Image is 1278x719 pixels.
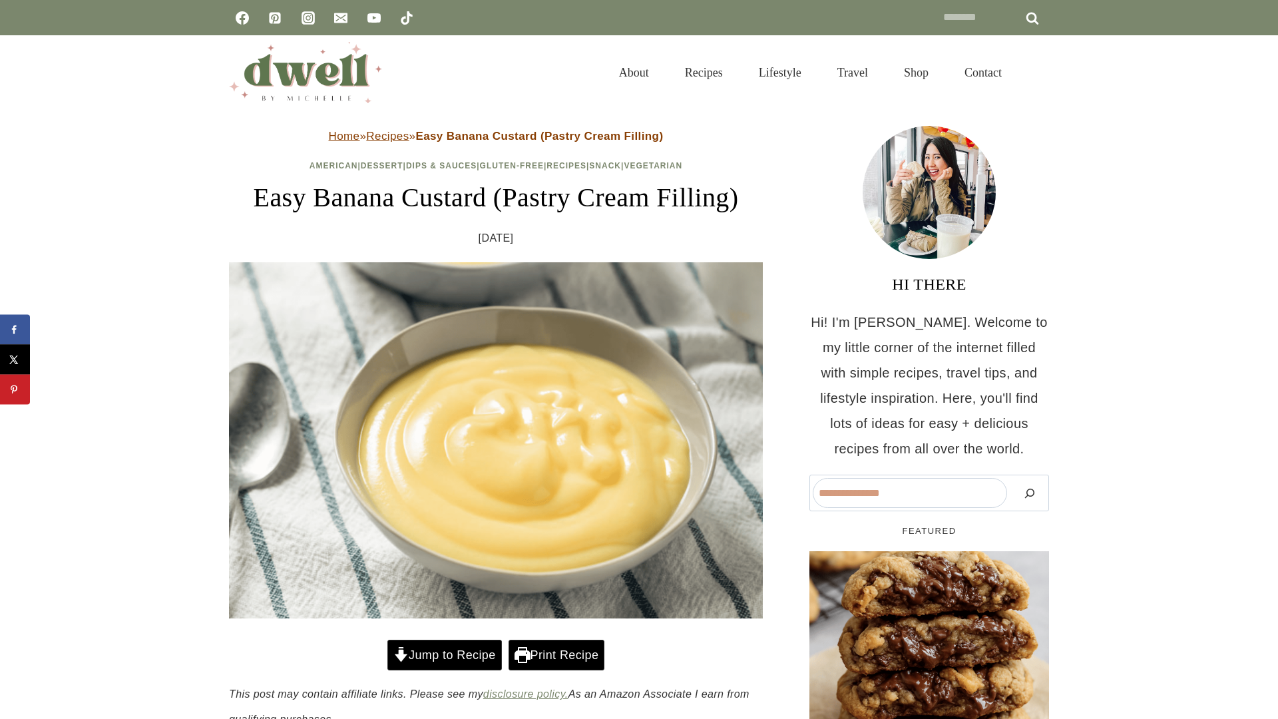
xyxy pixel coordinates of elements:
[366,130,409,142] a: Recipes
[229,262,763,618] img: banana custard recipe in bowl
[667,49,741,96] a: Recipes
[741,49,819,96] a: Lifestyle
[819,49,886,96] a: Travel
[406,161,477,170] a: Dips & Sauces
[589,161,621,170] a: Snack
[229,5,256,31] a: Facebook
[262,5,288,31] a: Pinterest
[329,130,664,142] span: » »
[886,49,947,96] a: Shop
[329,130,360,142] a: Home
[361,5,387,31] a: YouTube
[1014,478,1046,508] button: Search
[327,5,354,31] a: Email
[546,161,586,170] a: Recipes
[809,525,1049,538] h5: FEATURED
[229,178,763,218] h1: Easy Banana Custard (Pastry Cream Filling)
[509,640,604,670] a: Print Recipe
[479,228,514,248] time: [DATE]
[310,161,358,170] a: American
[229,42,382,103] img: DWELL by michelle
[947,49,1020,96] a: Contact
[393,5,420,31] a: TikTok
[387,640,502,670] a: Jump to Recipe
[310,161,682,170] span: | | | | | |
[601,49,1020,96] nav: Primary Navigation
[361,161,403,170] a: Dessert
[480,161,544,170] a: Gluten-Free
[1026,61,1049,84] button: View Search Form
[483,688,568,700] a: disclosure policy.
[809,272,1049,296] h3: HI THERE
[295,5,321,31] a: Instagram
[415,130,663,142] strong: Easy Banana Custard (Pastry Cream Filling)
[601,49,667,96] a: About
[809,310,1049,461] p: Hi! I'm [PERSON_NAME]. Welcome to my little corner of the internet filled with simple recipes, tr...
[624,161,682,170] a: Vegetarian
